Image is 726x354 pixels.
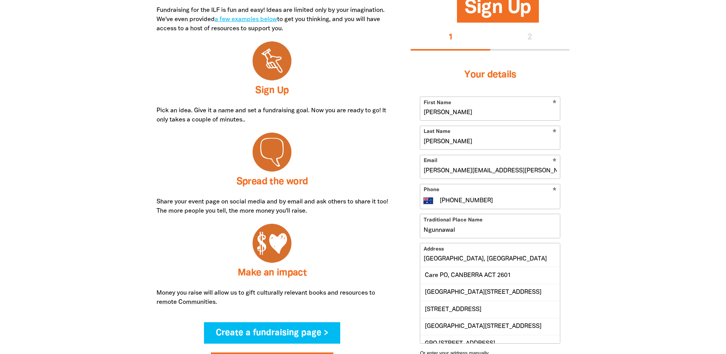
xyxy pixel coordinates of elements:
div: [GEOGRAPHIC_DATA][STREET_ADDRESS] [420,284,560,301]
input: What First Nations country are you on? [420,214,560,238]
p: Share your event page on social media and by email and ask others to share it too! The more peopl... [157,197,388,216]
p: Fundraising for the ILF is fun and easy! Ideas are limited only by your imagination. We've even p... [157,6,388,33]
span: Make an impact [238,269,307,277]
div: Care PO, CANBERRA ACT 2601 [420,267,560,284]
div: [STREET_ADDRESS] [420,301,560,318]
a: Create a fundraising page > [204,322,340,344]
a: a few examples below [215,17,277,22]
div: GPO [STREET_ADDRESS] [420,335,560,352]
p: Pick an idea. Give it a name and set a fundraising goal. Now you are ready to go! It only takes a... [157,106,388,125]
h3: Your details [420,60,560,90]
button: Stage 1 [411,26,490,50]
p: Money you raise will allow us to gift culturally relevant books and resources to remote Communities. [157,288,388,307]
div: [GEOGRAPHIC_DATA][STREET_ADDRESS] [420,318,560,335]
i: Required [553,187,556,195]
span: Spread the word [237,177,308,186]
